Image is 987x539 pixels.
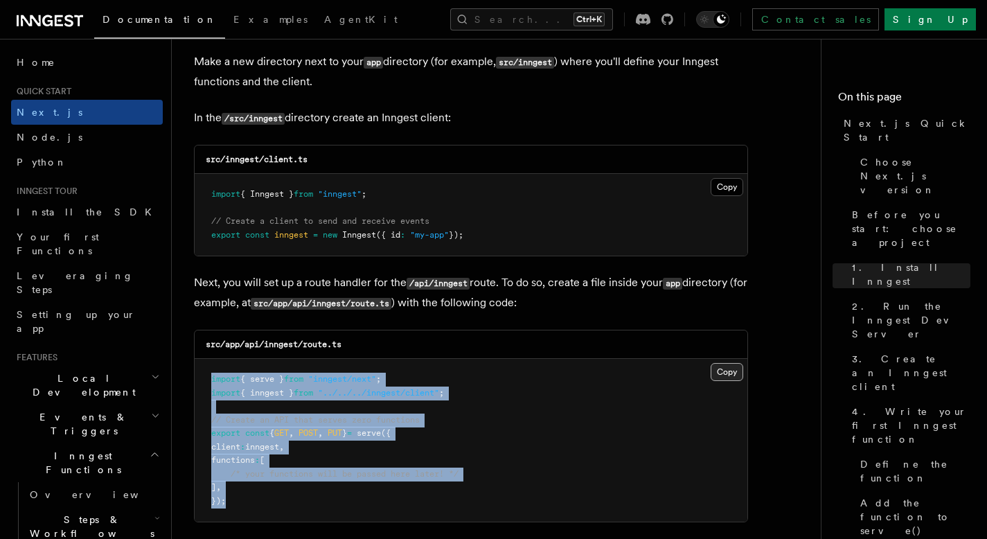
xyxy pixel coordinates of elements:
h4: On this page [838,89,970,111]
span: Python [17,157,67,168]
span: , [279,442,284,452]
span: }); [449,230,463,240]
span: from [294,189,313,199]
span: // Create an API that serves zero functions [211,415,420,425]
span: , [318,428,323,438]
span: ] [211,482,216,492]
a: AgentKit [316,4,406,37]
span: 4. Write your first Inngest function [852,405,970,446]
span: Local Development [11,371,151,399]
span: ({ [381,428,391,438]
span: "inngest/next" [308,374,376,384]
span: Before you start: choose a project [852,208,970,249]
span: = [313,230,318,240]
span: "inngest" [318,189,362,199]
span: Inngest [342,230,376,240]
span: export [211,230,240,240]
span: Setting up your app [17,309,136,334]
span: AgentKit [324,14,398,25]
a: Overview [24,482,163,507]
button: Local Development [11,366,163,405]
p: In the directory create an Inngest client: [194,108,748,128]
span: { [269,428,274,438]
code: /api/inngest [407,278,470,290]
span: const [245,428,269,438]
span: "my-app" [410,230,449,240]
span: functions [211,455,255,465]
span: , [289,428,294,438]
span: export [211,428,240,438]
span: 3. Create an Inngest client [852,352,970,394]
span: Inngest tour [11,186,78,197]
button: Toggle dark mode [696,11,729,28]
span: Node.js [17,132,82,143]
a: Leveraging Steps [11,263,163,302]
a: Sign Up [884,8,976,30]
a: Contact sales [752,8,879,30]
span: Features [11,352,57,363]
a: Documentation [94,4,225,39]
span: GET [274,428,289,438]
span: Examples [233,14,308,25]
code: src/inngest/client.ts [206,154,308,164]
code: /src/inngest [222,113,285,125]
a: 3. Create an Inngest client [846,346,970,399]
span: Home [17,55,55,69]
span: POST [299,428,318,438]
code: src/app/api/inngest/route.ts [251,298,391,310]
span: : [240,442,245,452]
span: import [211,189,240,199]
span: /* your functions will be passed here later! */ [231,469,459,479]
span: from [284,374,303,384]
span: Quick start [11,86,71,97]
span: client [211,442,240,452]
span: Install the SDK [17,206,160,218]
code: src/app/api/inngest/route.ts [206,339,341,349]
kbd: Ctrl+K [573,12,605,26]
a: Setting up your app [11,302,163,341]
a: 2. Run the Inngest Dev Server [846,294,970,346]
span: : [255,455,260,465]
span: inngest [245,442,279,452]
span: ; [362,189,366,199]
span: import [211,388,240,398]
a: Next.js [11,100,163,125]
span: Your first Functions [17,231,99,256]
span: const [245,230,269,240]
button: Events & Triggers [11,405,163,443]
span: Inngest Functions [11,449,150,477]
span: 2. Run the Inngest Dev Server [852,299,970,341]
span: { serve } [240,374,284,384]
span: import [211,374,240,384]
span: inngest [274,230,308,240]
span: Overview [30,489,172,500]
a: Before you start: choose a project [846,202,970,255]
code: src/inngest [496,57,554,69]
a: Node.js [11,125,163,150]
a: Install the SDK [11,200,163,224]
button: Search...Ctrl+K [450,8,613,30]
span: { Inngest } [240,189,294,199]
button: Copy [711,178,743,196]
span: ({ id [376,230,400,240]
span: from [294,388,313,398]
span: // Create a client to send and receive events [211,216,429,226]
span: , [216,482,221,492]
span: "../../../inngest/client" [318,388,439,398]
span: Events & Triggers [11,410,151,438]
span: new [323,230,337,240]
a: 1. Install Inngest [846,255,970,294]
span: [ [260,455,265,465]
button: Copy [711,363,743,381]
p: Make a new directory next to your directory (for example, ) where you'll define your Inngest func... [194,52,748,91]
a: 4. Write your first Inngest function [846,399,970,452]
span: Next.js [17,107,82,118]
span: Choose Next.js version [860,155,970,197]
span: Next.js Quick Start [844,116,970,144]
span: } [342,428,347,438]
button: Inngest Functions [11,443,163,482]
a: Home [11,50,163,75]
a: Python [11,150,163,175]
a: Next.js Quick Start [838,111,970,150]
span: { inngest } [240,388,294,398]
